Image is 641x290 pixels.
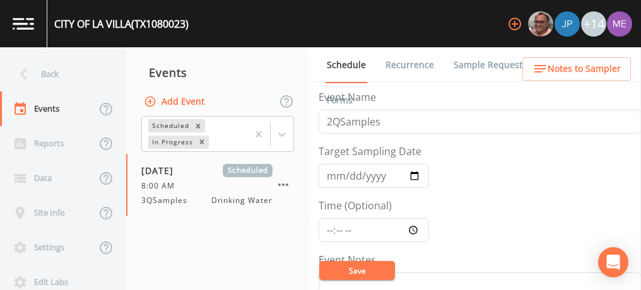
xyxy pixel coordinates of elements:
label: Time (Optional) [319,198,392,213]
img: e2d790fa78825a4bb76dcb6ab311d44c [528,11,553,37]
a: Schedule [325,47,368,83]
div: Mike Franklin [527,11,554,37]
img: d4d65db7c401dd99d63b7ad86343d265 [607,11,632,37]
label: Event Notes [319,252,376,267]
button: Add Event [141,90,209,113]
span: [DATE] [141,164,182,177]
div: Open Intercom Messenger [598,247,628,277]
button: Notes to Sampler [522,57,631,81]
img: logo [13,18,34,30]
img: 41241ef155101aa6d92a04480b0d0000 [555,11,580,37]
a: [DATE]Scheduled8:00 AM3QSamplesDrinking Water [126,154,309,217]
span: Drinking Water [211,195,273,206]
div: Remove In Progress [195,136,209,149]
div: CITY OF LA VILLA (TX1080023) [54,16,189,32]
a: Forms [325,83,355,118]
div: In Progress [148,136,195,149]
div: Scheduled [148,119,191,132]
a: Sample Requests [452,47,529,83]
span: 8:00 AM [141,180,182,192]
div: +14 [581,11,606,37]
label: Target Sampling Date [319,144,421,159]
div: Joshua gere Paul [554,11,580,37]
span: Notes to Sampler [548,61,621,77]
button: Save [319,261,395,280]
a: Recurrence [384,47,436,83]
span: 3QSamples [141,195,195,206]
span: Scheduled [223,164,273,177]
label: Event Name [319,90,376,105]
a: COC Details [544,47,598,83]
div: Remove Scheduled [191,119,205,132]
div: Events [126,57,309,88]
